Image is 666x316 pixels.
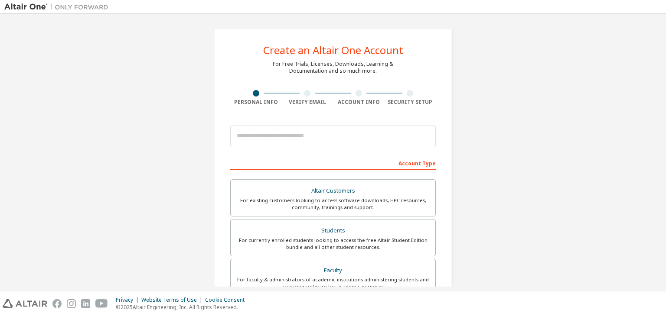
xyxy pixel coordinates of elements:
div: Faculty [236,264,430,277]
div: Website Terms of Use [141,297,205,303]
div: For faculty & administrators of academic institutions administering students and accessing softwa... [236,276,430,290]
div: For existing customers looking to access software downloads, HPC resources, community, trainings ... [236,197,430,211]
img: instagram.svg [67,299,76,308]
div: Account Type [230,156,436,170]
div: Cookie Consent [205,297,250,303]
div: Account Info [333,99,385,106]
div: Create an Altair One Account [263,45,403,55]
div: Security Setup [385,99,436,106]
div: Altair Customers [236,185,430,197]
img: linkedin.svg [81,299,90,308]
div: Students [236,225,430,237]
div: Verify Email [282,99,333,106]
p: © 2025 Altair Engineering, Inc. All Rights Reserved. [116,303,250,311]
img: Altair One [4,3,113,11]
div: Personal Info [230,99,282,106]
img: altair_logo.svg [3,299,47,308]
div: For currently enrolled students looking to access the free Altair Student Edition bundle and all ... [236,237,430,251]
div: Privacy [116,297,141,303]
div: For Free Trials, Licenses, Downloads, Learning & Documentation and so much more. [273,61,393,74]
img: facebook.svg [52,299,62,308]
img: youtube.svg [95,299,108,308]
